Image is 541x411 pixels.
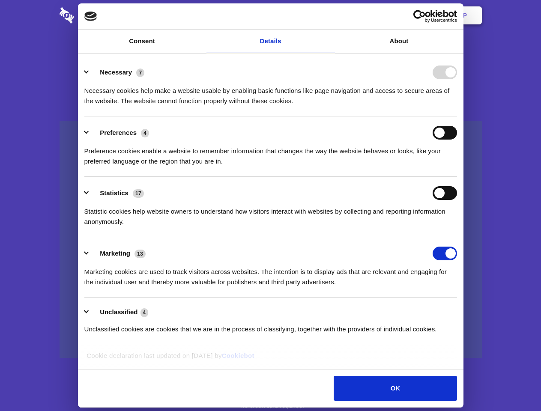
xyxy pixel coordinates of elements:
a: Details [206,30,335,53]
div: Marketing cookies are used to track visitors across websites. The intention is to display ads tha... [84,260,457,287]
div: Unclassified cookies are cookies that we are in the process of classifying, together with the pro... [84,318,457,334]
div: Statistic cookies help website owners to understand how visitors interact with websites by collec... [84,200,457,227]
img: logo-wordmark-white-trans-d4663122ce5f474addd5e946df7df03e33cb6a1c49d2221995e7729f52c070b2.svg [60,7,133,24]
span: 4 [141,129,149,137]
div: Cookie declaration last updated on [DATE] by [80,351,461,367]
h1: Eliminate Slack Data Loss. [60,39,482,69]
button: Unclassified (4) [84,307,154,318]
button: Necessary (7) [84,66,150,79]
label: Statistics [100,189,129,197]
span: 17 [133,189,144,198]
button: Marketing (13) [84,247,151,260]
label: Marketing [100,250,130,257]
button: Statistics (17) [84,186,149,200]
div: Preference cookies enable a website to remember information that changes the way the website beha... [84,140,457,167]
a: Contact [347,2,387,29]
span: 13 [135,250,146,258]
iframe: Drift Widget Chat Controller [498,368,531,401]
button: OK [334,376,457,401]
button: Preferences (4) [84,126,155,140]
label: Necessary [100,68,132,76]
span: 4 [140,308,149,317]
h4: Auto-redaction of sensitive data, encrypted data sharing and self-destructing private chats. Shar... [60,78,482,106]
span: 7 [136,68,144,77]
a: Wistia video thumbnail [60,121,482,358]
img: logo [84,12,97,21]
a: Cookiebot [222,352,254,359]
a: Login [389,2,426,29]
a: About [335,30,463,53]
a: Pricing [251,2,289,29]
div: Necessary cookies help make a website usable by enabling basic functions like page navigation and... [84,79,457,106]
a: Consent [78,30,206,53]
label: Preferences [100,129,137,136]
a: Usercentrics Cookiebot - opens in a new window [382,10,457,23]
